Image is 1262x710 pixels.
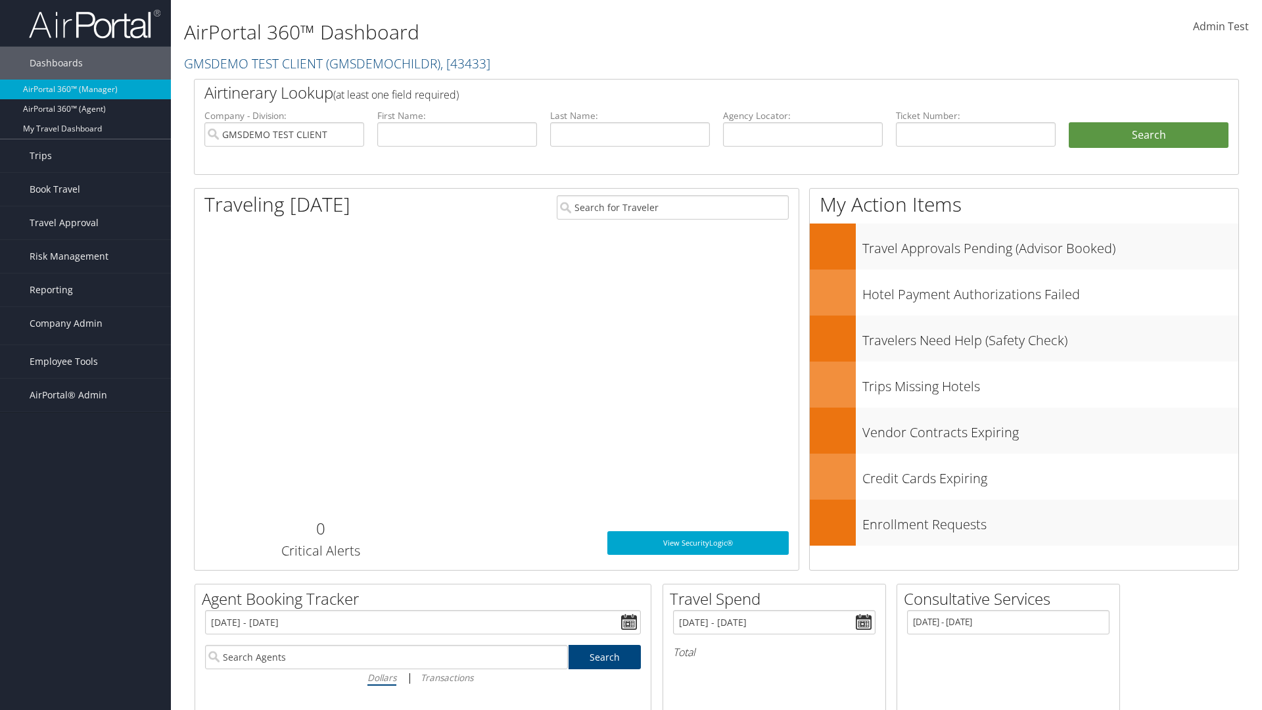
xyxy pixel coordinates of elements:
label: Agency Locator: [723,109,883,122]
a: Vendor Contracts Expiring [810,408,1238,454]
h3: Credit Cards Expiring [862,463,1238,488]
label: Last Name: [550,109,710,122]
span: Reporting [30,273,73,306]
span: (at least one field required) [333,87,459,102]
h1: Traveling [DATE] [204,191,350,218]
a: GMSDEMO TEST CLIENT [184,55,490,72]
a: Hotel Payment Authorizations Failed [810,270,1238,316]
i: Transactions [421,671,473,684]
span: ( GMSDEMOCHILDR ) [326,55,440,72]
img: airportal-logo.png [29,9,160,39]
h1: My Action Items [810,191,1238,218]
a: Travel Approvals Pending (Advisor Booked) [810,224,1238,270]
h3: Travel Approvals Pending (Advisor Booked) [862,233,1238,258]
div: | [205,669,641,686]
h2: 0 [204,517,436,540]
h3: Critical Alerts [204,542,436,560]
h3: Enrollment Requests [862,509,1238,534]
h2: Agent Booking Tracker [202,588,651,610]
span: Travel Approval [30,206,99,239]
a: Admin Test [1193,7,1249,47]
h6: Total [673,645,876,659]
label: Company - Division: [204,109,364,122]
span: Book Travel [30,173,80,206]
span: Employee Tools [30,345,98,378]
a: Trips Missing Hotels [810,362,1238,408]
input: Search for Traveler [557,195,789,220]
span: , [ 43433 ] [440,55,490,72]
h3: Trips Missing Hotels [862,371,1238,396]
span: Trips [30,139,52,172]
label: First Name: [377,109,537,122]
input: Search Agents [205,645,568,669]
button: Search [1069,122,1228,149]
a: Travelers Need Help (Safety Check) [810,316,1238,362]
h3: Hotel Payment Authorizations Failed [862,279,1238,304]
h3: Travelers Need Help (Safety Check) [862,325,1238,350]
span: Dashboards [30,47,83,80]
i: Dollars [367,671,396,684]
h2: Airtinerary Lookup [204,82,1142,104]
a: View SecurityLogic® [607,531,789,555]
h3: Vendor Contracts Expiring [862,417,1238,442]
span: Risk Management [30,240,108,273]
span: Company Admin [30,307,103,340]
h2: Travel Spend [670,588,885,610]
a: Credit Cards Expiring [810,454,1238,500]
a: Search [569,645,642,669]
a: Enrollment Requests [810,500,1238,546]
span: Admin Test [1193,19,1249,34]
label: Ticket Number: [896,109,1056,122]
h1: AirPortal 360™ Dashboard [184,18,894,46]
span: AirPortal® Admin [30,379,107,412]
h2: Consultative Services [904,588,1119,610]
